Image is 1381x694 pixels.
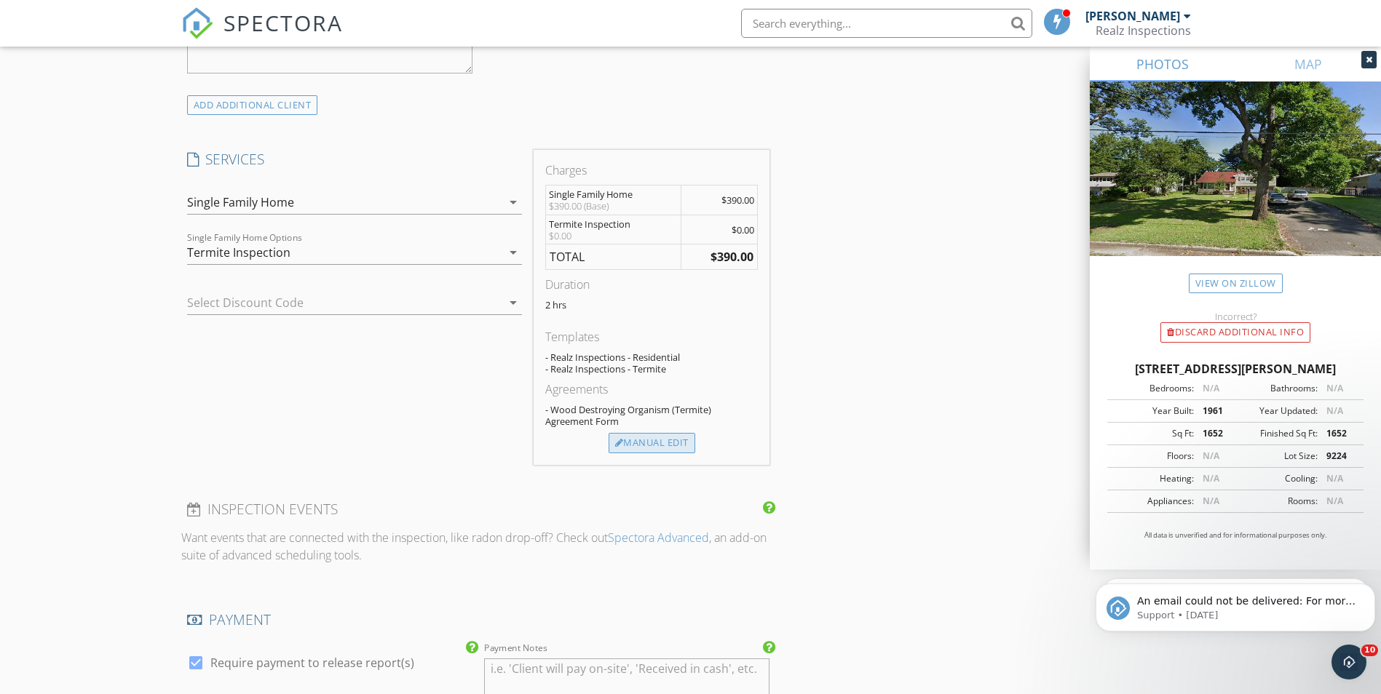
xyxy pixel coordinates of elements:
a: PHOTOS [1090,47,1235,81]
i: arrow_drop_down [504,294,522,311]
a: Spectora Advanced [608,530,709,546]
div: 1652 [1318,427,1359,440]
div: Manual Edit [609,433,695,453]
div: - Realz Inspections - Residential [545,351,758,363]
div: Single Family Home [549,188,678,200]
div: 1652 [1194,427,1235,440]
div: Appliances: [1112,495,1194,508]
span: SPECTORA [223,7,343,38]
td: TOTAL [545,244,681,270]
span: N/A [1326,404,1343,417]
div: Termite Inspection [549,218,678,230]
a: View on Zillow [1189,274,1283,293]
img: streetview [1090,81,1381,291]
span: N/A [1203,472,1219,484]
p: Want events that are connected with the inspection, like radon drop-off? Check out , an add-on su... [181,529,776,564]
div: Year Updated: [1235,404,1318,418]
h4: SERVICES [187,150,522,169]
h4: PAYMENT [187,610,770,629]
span: N/A [1326,495,1343,507]
iframe: Intercom notifications message [1090,553,1381,655]
iframe: Intercom live chat [1331,645,1366,679]
div: Lot Size: [1235,450,1318,463]
span: N/A [1326,472,1343,484]
div: ADD ADDITIONAL client [187,95,318,115]
div: Floors: [1112,450,1194,463]
span: N/A [1203,382,1219,394]
div: Year Built: [1112,404,1194,418]
div: Realz Inspections [1096,23,1191,38]
div: Templates [545,328,758,346]
div: 1961 [1194,404,1235,418]
strong: $390.00 [711,249,753,265]
div: Single Family Home [187,196,294,209]
label: Require payment to release report(s) [210,655,414,670]
i: arrow_drop_down [504,244,522,261]
span: N/A [1326,382,1343,394]
div: - Realz Inspections - Termite [545,363,758,375]
div: - Wood Destroying Organism (Termite) Agreement Form [545,404,758,427]
div: Charges [545,161,758,179]
div: $0.00 [549,230,678,242]
p: All data is unverified and for informational purposes only. [1107,530,1364,541]
div: Bedrooms: [1112,382,1194,395]
span: $0.00 [732,223,754,236]
div: Cooling: [1235,472,1318,485]
div: [STREET_ADDRESS][PERSON_NAME] [1107,360,1364,378]
div: Agreements [545,380,758,398]
div: [PERSON_NAME] [1085,9,1180,23]
div: Termite Inspection [187,246,290,259]
input: Search everything... [741,9,1032,38]
div: Incorrect? [1090,311,1381,322]
i: arrow_drop_down [504,194,522,211]
img: The Best Home Inspection Software - Spectora [181,7,213,39]
span: N/A [1203,495,1219,507]
p: 2 hrs [545,299,758,311]
div: Sq Ft: [1112,427,1194,440]
a: MAP [1235,47,1381,81]
h4: INSPECTION EVENTS [187,500,770,519]
div: Rooms: [1235,495,1318,508]
div: Duration [545,276,758,293]
span: $390.00 [721,194,754,207]
div: Discard Additional info [1160,322,1310,343]
span: 10 [1361,645,1378,656]
a: SPECTORA [181,20,343,50]
div: Bathrooms: [1235,382,1318,395]
div: Heating: [1112,472,1194,485]
span: N/A [1203,450,1219,462]
div: 9224 [1318,450,1359,463]
div: Finished Sq Ft: [1235,427,1318,440]
div: $390.00 (Base) [549,200,678,212]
